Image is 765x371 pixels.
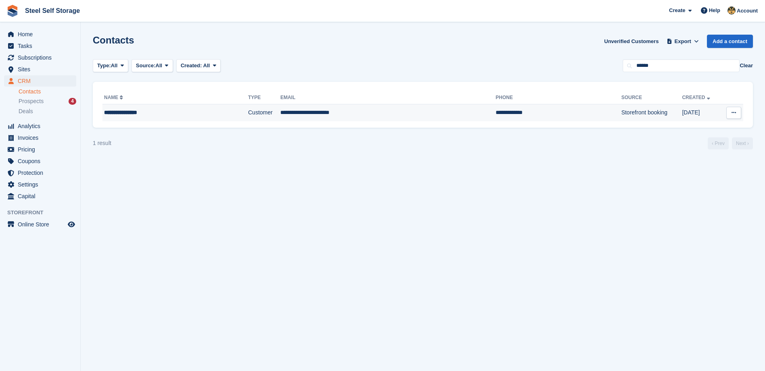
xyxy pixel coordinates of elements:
img: stora-icon-8386f47178a22dfd0bd8f6a31ec36ba5ce8667c1dd55bd0f319d3a0aa187defe.svg [6,5,19,17]
a: Contacts [19,88,76,95]
span: Prospects [19,97,44,105]
th: Source [621,91,682,104]
span: Created: [181,62,202,68]
a: menu [4,155,76,167]
span: Protection [18,167,66,178]
a: menu [4,29,76,40]
a: menu [4,40,76,52]
h1: Contacts [93,35,134,46]
span: Storefront [7,209,80,217]
span: Export [675,37,691,46]
span: Pricing [18,144,66,155]
span: Account [737,7,758,15]
a: menu [4,179,76,190]
div: 1 result [93,139,111,147]
span: Type: [97,62,111,70]
a: Next [732,137,753,149]
a: menu [4,75,76,87]
span: Source: [136,62,155,70]
span: Help [709,6,720,15]
span: Sites [18,64,66,75]
a: Previous [708,137,729,149]
span: Analytics [18,120,66,132]
a: menu [4,191,76,202]
span: Create [669,6,685,15]
span: Online Store [18,219,66,230]
button: Source: All [131,59,173,73]
nav: Page [706,137,755,149]
a: Name [104,95,125,100]
button: Created: All [176,59,221,73]
a: menu [4,64,76,75]
th: Email [280,91,496,104]
span: Home [18,29,66,40]
button: Export [665,35,700,48]
a: Created [682,95,711,100]
a: menu [4,167,76,178]
a: menu [4,120,76,132]
td: Storefront booking [621,104,682,121]
a: Prospects 4 [19,97,76,106]
span: Capital [18,191,66,202]
img: James Steel [727,6,736,15]
a: Unverified Customers [601,35,662,48]
a: Add a contact [707,35,753,48]
a: menu [4,132,76,143]
th: Phone [496,91,621,104]
a: Steel Self Storage [22,4,83,17]
span: All [111,62,118,70]
a: menu [4,52,76,63]
span: Coupons [18,155,66,167]
a: Preview store [67,220,76,229]
button: Clear [740,62,753,70]
span: Tasks [18,40,66,52]
a: menu [4,219,76,230]
a: Deals [19,107,76,116]
td: [DATE] [682,104,721,121]
th: Type [248,91,280,104]
a: menu [4,144,76,155]
span: CRM [18,75,66,87]
span: Subscriptions [18,52,66,63]
button: Type: All [93,59,128,73]
span: All [203,62,210,68]
span: Settings [18,179,66,190]
span: Invoices [18,132,66,143]
div: 4 [69,98,76,105]
span: All [156,62,163,70]
td: Customer [248,104,280,121]
span: Deals [19,108,33,115]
